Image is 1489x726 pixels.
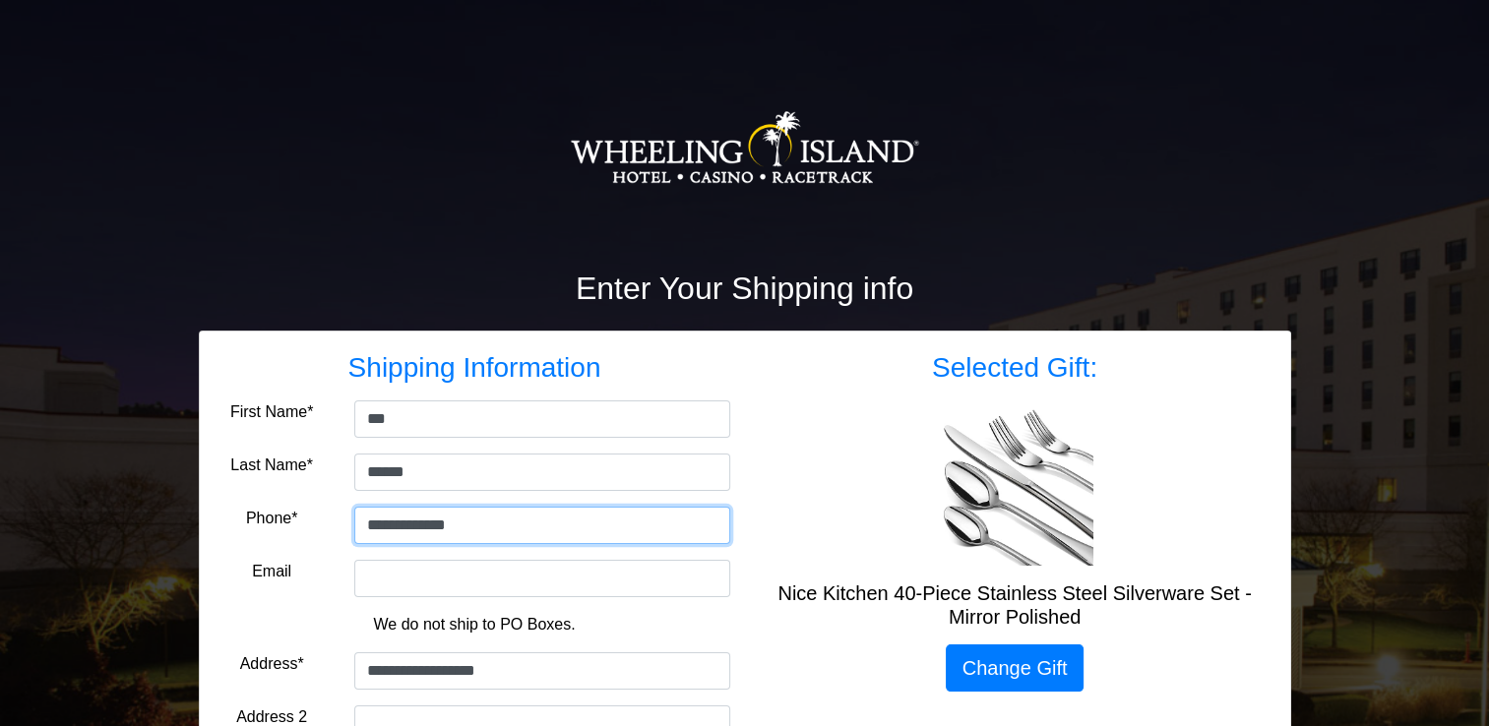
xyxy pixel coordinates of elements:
label: Address* [240,652,304,676]
label: Phone* [246,507,298,530]
label: Email [252,560,291,583]
img: Nice Kitchen 40-Piece Stainless Steel Silverware Set - Mirror Polished [936,408,1093,566]
h5: Nice Kitchen 40-Piece Stainless Steel Silverware Set - Mirror Polished [760,581,1271,629]
h2: Enter Your Shipping info [199,270,1291,307]
a: Change Gift [946,644,1085,692]
h3: Selected Gift: [760,351,1271,385]
label: Last Name* [230,454,313,477]
p: We do not ship to PO Boxes. [234,613,715,636]
label: First Name* [230,400,313,424]
h3: Shipping Information [219,351,730,385]
img: Logo [570,49,920,246]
